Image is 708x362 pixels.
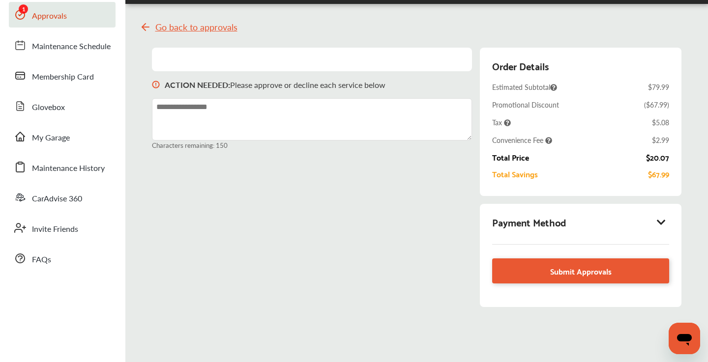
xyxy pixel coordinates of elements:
div: Total Price [492,153,529,162]
a: CarAdvise 360 [9,185,116,210]
span: Maintenance History [32,162,105,175]
a: Invite Friends [9,215,116,241]
span: My Garage [32,132,70,144]
a: Membership Card [9,63,116,88]
a: Approvals [9,2,116,28]
a: Maintenance History [9,154,116,180]
span: Convenience Fee [492,135,552,145]
span: FAQs [32,253,51,266]
a: My Garage [9,124,116,149]
span: Estimated Subtotal [492,82,557,92]
div: Promotional Discount [492,100,559,110]
div: $79.99 [648,82,669,92]
span: Go back to approvals [155,22,237,32]
div: $67.99 [648,169,669,178]
span: Membership Card [32,71,94,84]
span: Invite Friends [32,223,78,236]
span: CarAdvise 360 [32,193,82,205]
div: $5.08 [652,117,669,127]
div: ( $67.99 ) [644,100,669,110]
div: $20.07 [646,153,669,162]
img: svg+xml;base64,PHN2ZyB4bWxucz0iaHR0cDovL3d3dy53My5vcmcvMjAwMC9zdmciIHdpZHRoPSIyNCIgaGVpZ2h0PSIyNC... [140,21,151,33]
div: Total Savings [492,169,538,178]
a: FAQs [9,246,116,271]
span: Submit Approvals [550,264,612,278]
div: $2.99 [652,135,669,145]
span: Maintenance Schedule [32,40,111,53]
span: Tax [492,117,511,127]
img: svg+xml;base64,PHN2ZyB3aWR0aD0iMTYiIGhlaWdodD0iMTciIHZpZXdCb3g9IjAgMCAxNiAxNyIgZmlsbD0ibm9uZSIgeG... [152,71,160,98]
div: Payment Method [492,214,669,230]
a: Glovebox [9,93,116,119]
b: ACTION NEEDED : [165,79,230,90]
a: Maintenance Schedule [9,32,116,58]
span: Approvals [32,10,67,23]
iframe: Button to launch messaging window [669,323,700,354]
span: Glovebox [32,101,65,114]
div: Order Details [492,57,549,74]
p: Please approve or decline each service below [165,79,385,90]
small: Characters remaining: 150 [152,140,472,150]
a: Submit Approvals [492,258,669,283]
